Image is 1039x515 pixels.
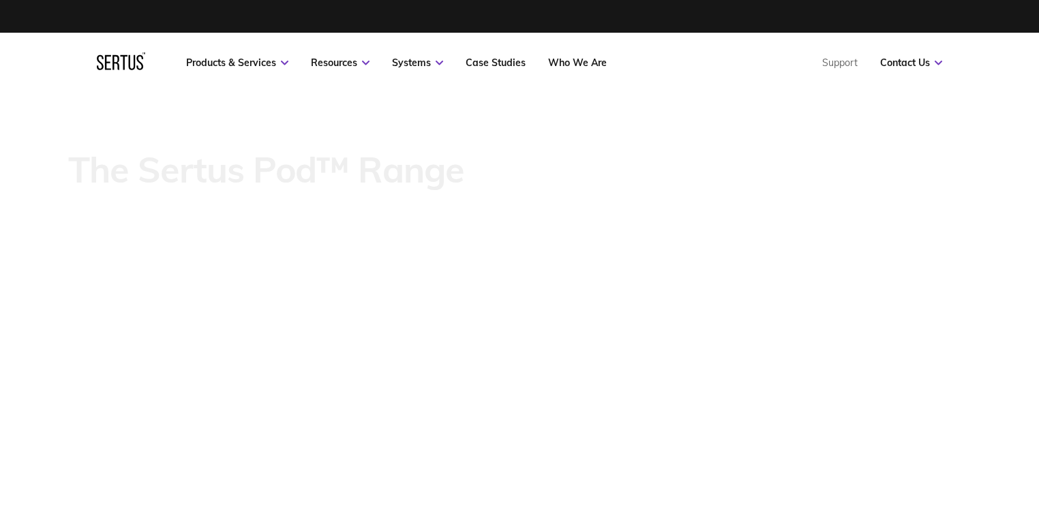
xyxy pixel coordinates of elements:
a: Contact Us [880,57,942,69]
iframe: Chat Widget [971,450,1039,515]
a: Case Studies [466,57,526,69]
a: Systems [392,57,443,69]
a: Who We Are [548,57,607,69]
p: The Sertus Pod™ Range [68,151,464,189]
a: Support [822,57,858,69]
a: Resources [311,57,370,69]
a: Products & Services [186,57,288,69]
